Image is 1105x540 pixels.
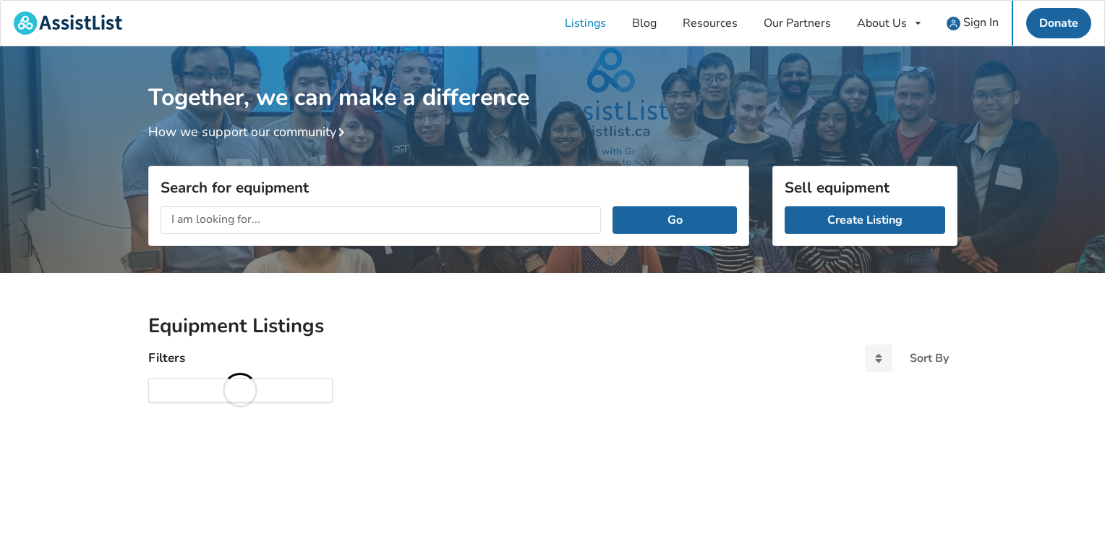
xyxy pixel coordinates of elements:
[14,12,122,35] img: assistlist-logo
[785,178,945,197] h3: Sell equipment
[751,1,844,46] a: Our Partners
[613,206,736,234] button: Go
[148,46,957,112] h1: Together, we can make a difference
[910,353,949,364] div: Sort By
[1026,8,1091,38] a: Donate
[148,313,957,339] h2: Equipment Listings
[857,17,907,29] div: About Us
[552,1,619,46] a: Listings
[670,1,751,46] a: Resources
[947,17,960,30] img: user icon
[785,206,945,234] a: Create Listing
[148,123,351,140] a: How we support our community
[148,350,185,366] h4: Filters
[161,206,602,234] input: I am looking for...
[934,1,1012,46] a: user icon Sign In
[963,14,999,30] span: Sign In
[161,178,737,197] h3: Search for equipment
[619,1,670,46] a: Blog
